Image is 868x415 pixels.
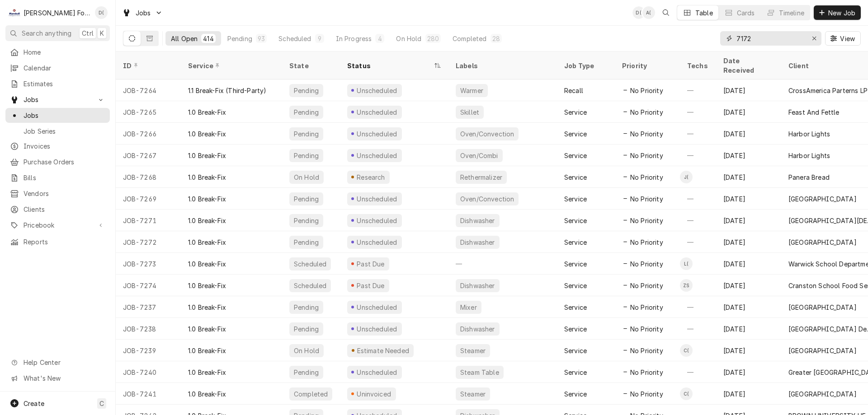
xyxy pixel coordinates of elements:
div: Steamer [459,346,486,355]
a: Purchase Orders [5,154,110,169]
span: No Priority [630,303,663,312]
div: Service [564,129,587,139]
a: Reports [5,234,110,249]
div: 1.0 Break-Fix [188,368,226,377]
span: Create [24,400,44,407]
span: Pricebook [24,220,92,230]
div: JOB-7271 [116,210,181,231]
div: JOB-7239 [116,340,181,361]
div: 1.0 Break-Fix [188,389,226,399]
span: No Priority [630,86,663,95]
div: Unscheduled [356,238,398,247]
span: Purchase Orders [24,157,105,167]
div: Chris Branca (99)'s Avatar [680,387,693,400]
div: 1.0 Break-Fix [188,129,226,139]
a: Clients [5,202,110,217]
span: No Priority [630,151,663,160]
div: 1.0 Break-Fix [188,259,226,269]
a: Go to Help Center [5,355,110,370]
div: 280 [427,34,439,43]
div: [DATE] [716,361,781,383]
div: [DATE] [716,79,781,101]
span: No Priority [630,281,663,290]
div: Cards [737,8,755,18]
span: Search anything [22,28,71,38]
span: No Priority [630,346,663,355]
div: Estimate Needed [356,346,410,355]
div: Harbor Lights [788,129,830,139]
div: Labels [456,61,550,70]
a: Go to Jobs [118,5,166,20]
div: [GEOGRAPHIC_DATA] [788,194,857,204]
div: JOB-7274 [116,275,181,296]
div: [DATE] [716,318,781,340]
div: On Hold [293,346,320,355]
div: JOB-7240 [116,361,181,383]
a: Jobs [5,108,110,123]
div: Unscheduled [356,129,398,139]
div: Completed [453,34,486,43]
span: No Priority [630,129,663,139]
div: Dishwasher [459,281,496,290]
span: No Priority [630,389,663,399]
div: Pending [293,368,320,377]
div: Harbor Lights [788,151,830,160]
div: Dishwasher [459,324,496,334]
div: [DATE] [716,145,781,166]
div: [GEOGRAPHIC_DATA] [788,346,857,355]
div: Unscheduled [356,324,398,334]
div: Unscheduled [356,107,398,117]
div: 93 [258,34,265,43]
div: — [680,145,716,166]
div: Pending [293,107,320,117]
div: Steam Table [459,368,500,377]
div: — [680,318,716,340]
div: Date Received [723,56,772,75]
div: Scheduled [278,34,311,43]
div: JOB-7272 [116,231,181,253]
div: Pending [293,129,320,139]
div: Pending [293,216,320,225]
span: Home [24,47,105,57]
div: Past Due [356,281,386,290]
button: Erase input [807,31,821,46]
div: L( [680,257,693,270]
div: Scheduled [293,281,327,290]
span: C [99,399,104,408]
div: [DATE] [716,296,781,318]
a: Go to Pricebook [5,218,110,233]
div: Warmer [459,86,484,95]
div: Unscheduled [356,194,398,204]
div: JOB-7237 [116,296,181,318]
div: 1.0 Break-Fix [188,238,226,247]
div: 1.0 Break-Fix [188,216,226,225]
div: 414 [203,34,213,43]
button: Open search [659,5,673,20]
div: JOB-7265 [116,101,181,123]
div: M [8,6,21,19]
div: D( [632,6,645,19]
div: 1.0 Break-Fix [188,107,226,117]
div: JOB-7273 [116,253,181,275]
span: Estimates [24,79,105,89]
div: JOB-7238 [116,318,181,340]
div: [DATE] [716,188,781,210]
a: Go to Jobs [5,92,110,107]
div: [DATE] [716,210,781,231]
div: 28 [492,34,500,43]
a: Go to What's New [5,371,110,386]
div: Rethermalizer [459,173,503,182]
span: Clients [24,205,105,214]
div: 9 [317,34,322,43]
div: Steamer [459,389,486,399]
span: Jobs [24,111,105,120]
div: — [680,79,716,101]
span: What's New [24,373,104,383]
div: JOB-7268 [116,166,181,188]
div: JOB-7269 [116,188,181,210]
div: 1.0 Break-Fix [188,151,226,160]
div: In Progress [336,34,372,43]
span: No Priority [630,194,663,204]
div: — [680,361,716,383]
div: — [680,123,716,145]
